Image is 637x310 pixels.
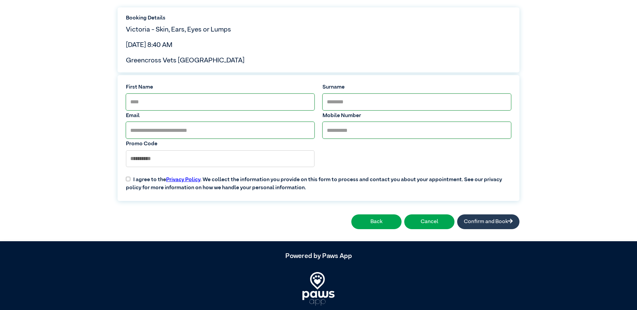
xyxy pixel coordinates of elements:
label: Promo Code [126,140,314,148]
label: First Name [126,83,314,91]
button: Confirm and Book [457,214,519,229]
label: Mobile Number [323,112,511,120]
img: PawsApp [302,272,335,306]
label: I agree to the . We collect the information you provide on this form to process and contact you a... [122,170,515,192]
label: Surname [323,83,511,91]
h5: Powered by Paws App [118,252,519,260]
button: Back [351,214,402,229]
span: [DATE] 8:40 AM [126,42,172,48]
span: Victoria - Skin, Ears, Eyes or Lumps [126,26,231,33]
a: Privacy Policy [166,177,200,183]
label: Booking Details [126,14,511,22]
span: Greencross Vets [GEOGRAPHIC_DATA] [126,57,244,64]
input: I agree to thePrivacy Policy. We collect the information you provide on this form to process and ... [126,177,130,181]
button: Cancel [404,214,454,229]
label: Email [126,112,314,120]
